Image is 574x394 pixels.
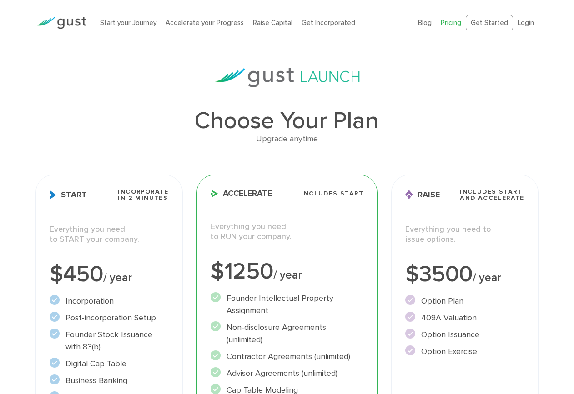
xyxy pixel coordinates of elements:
span: / year [273,268,302,282]
div: $3500 [405,263,524,286]
img: gust-launch-logos.svg [214,68,360,87]
li: 409A Valuation [405,312,524,324]
li: Founder Stock Issuance with 83(b) [50,329,169,353]
a: Pricing [441,19,461,27]
span: / year [103,271,132,284]
li: Advisor Agreements (unlimited) [211,367,363,379]
div: $450 [50,263,169,286]
h1: Choose Your Plan [35,109,539,133]
li: Contractor Agreements (unlimited) [211,350,363,363]
li: Business Banking [50,374,169,387]
a: Blog [418,19,432,27]
li: Option Exercise [405,345,524,358]
img: Gust Logo [35,17,86,29]
p: Everything you need to RUN your company. [211,222,363,242]
img: Accelerate Icon [211,190,218,197]
a: Login [518,19,534,27]
li: Post-incorporation Setup [50,312,169,324]
span: Accelerate [211,190,272,198]
a: Raise Capital [253,19,292,27]
a: Get Incorporated [302,19,355,27]
p: Everything you need to START your company. [50,224,169,245]
a: Accelerate your Progress [166,19,244,27]
li: Option Issuance [405,329,524,341]
a: Get Started [466,15,513,31]
a: Start your Journey [100,19,156,27]
div: $1250 [211,260,363,283]
li: Founder Intellectual Property Assignment [211,292,363,317]
span: / year [473,271,501,284]
img: Start Icon X2 [50,190,56,199]
span: Raise [405,190,440,199]
li: Non-disclosure Agreements (unlimited) [211,321,363,346]
div: Upgrade anytime [35,133,539,146]
img: Raise Icon [405,190,413,199]
span: Includes START [301,190,363,197]
span: Includes START and ACCELERATE [460,189,524,201]
span: Start [50,190,87,199]
span: Incorporate in 2 Minutes [118,189,168,201]
li: Digital Cap Table [50,358,169,370]
li: Incorporation [50,295,169,307]
p: Everything you need to issue options. [405,224,524,245]
li: Option Plan [405,295,524,307]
